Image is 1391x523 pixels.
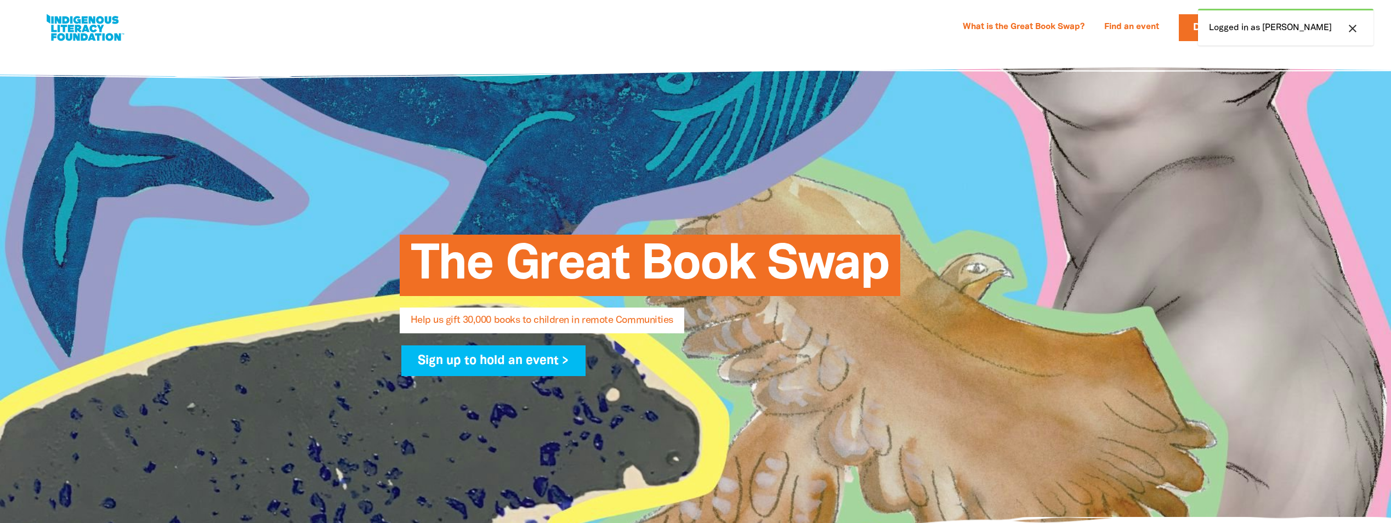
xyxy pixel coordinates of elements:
[1343,21,1362,36] button: close
[1179,14,1248,41] a: Donate
[411,243,889,296] span: The Great Book Swap
[1346,22,1359,35] i: close
[1198,9,1373,46] div: Logged in as [PERSON_NAME]
[1098,19,1166,36] a: Find an event
[956,19,1091,36] a: What is the Great Book Swap?
[401,345,586,376] a: Sign up to hold an event >
[411,316,673,333] span: Help us gift 30,000 books to children in remote Communities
